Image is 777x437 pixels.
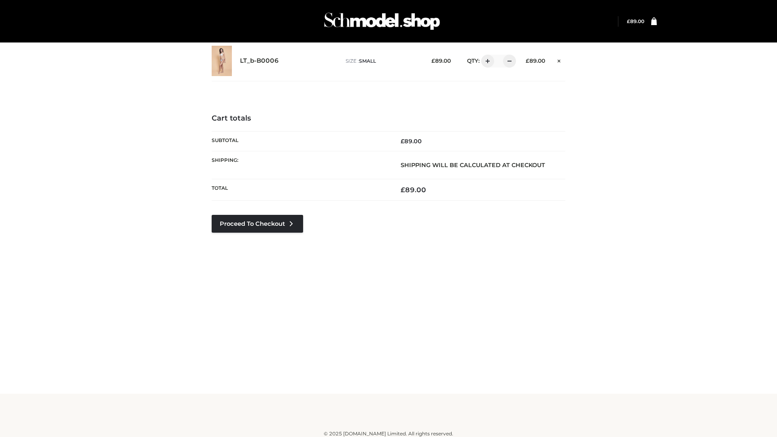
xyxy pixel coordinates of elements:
[627,18,630,24] span: £
[212,151,388,179] th: Shipping:
[212,114,565,123] h4: Cart totals
[627,18,644,24] a: £89.00
[212,215,303,233] a: Proceed to Checkout
[459,55,513,68] div: QTY:
[359,58,376,64] span: SMALL
[401,138,422,145] bdi: 89.00
[553,55,565,65] a: Remove this item
[212,46,232,76] img: LT_b-B0006 - SMALL
[240,57,279,65] a: LT_b-B0006
[401,186,405,194] span: £
[627,18,644,24] bdi: 89.00
[431,57,451,64] bdi: 89.00
[526,57,545,64] bdi: 89.00
[346,57,419,65] p: size :
[321,5,443,37] img: Schmodel Admin 964
[401,138,404,145] span: £
[212,131,388,151] th: Subtotal
[431,57,435,64] span: £
[212,179,388,201] th: Total
[401,186,426,194] bdi: 89.00
[526,57,529,64] span: £
[401,161,545,169] strong: Shipping will be calculated at checkout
